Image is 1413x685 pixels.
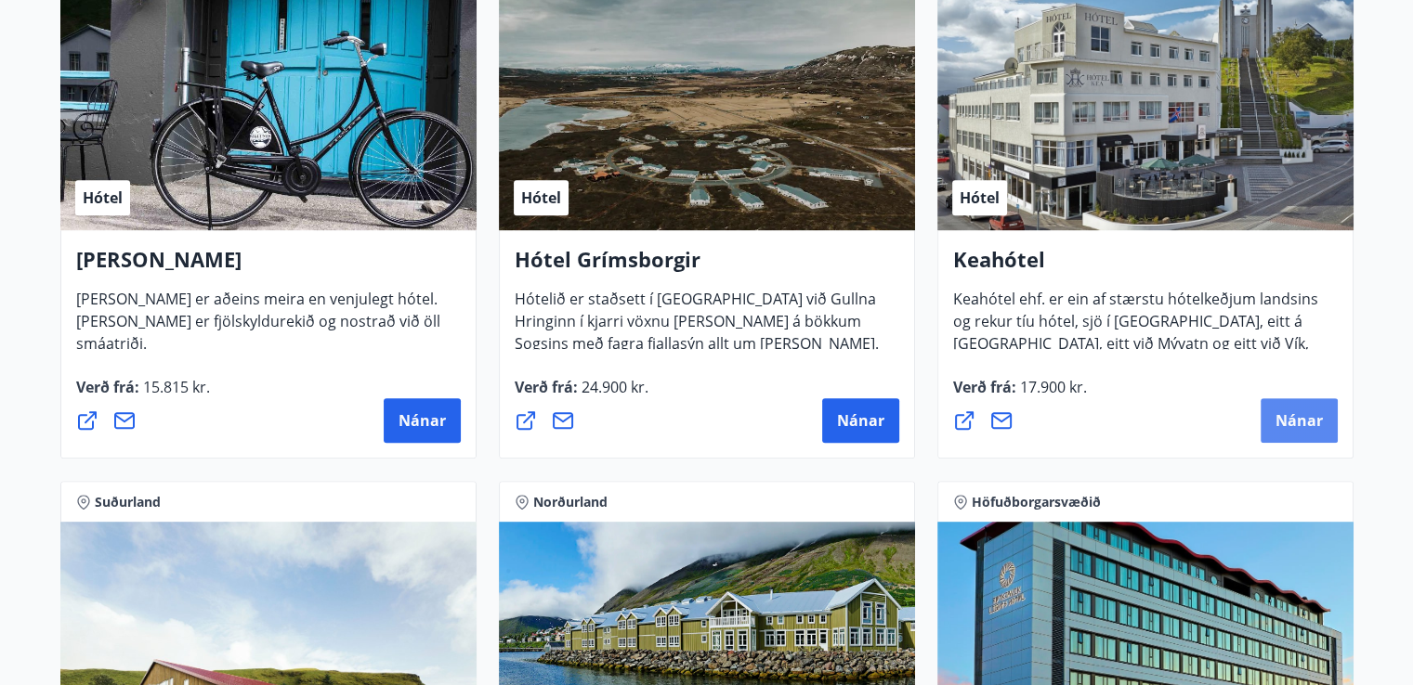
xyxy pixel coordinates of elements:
[95,493,161,511] span: Suðurland
[960,187,1000,208] span: Hótel
[578,377,648,397] span: 24.900 kr.
[139,377,210,397] span: 15.815 kr.
[972,493,1101,511] span: Höfuðborgarsvæðið
[1276,410,1323,431] span: Nánar
[83,187,123,208] span: Hótel
[76,377,210,412] span: Verð frá :
[837,410,884,431] span: Nánar
[1016,377,1087,397] span: 17.900 kr.
[953,245,1338,288] h4: Keahótel
[953,377,1087,412] span: Verð frá :
[533,493,608,511] span: Norðurland
[1261,398,1338,443] button: Nánar
[76,245,461,288] h4: [PERSON_NAME]
[515,289,879,413] span: Hótelið er staðsett í [GEOGRAPHIC_DATA] við Gullna Hringinn í kjarri vöxnu [PERSON_NAME] á bökkum...
[515,245,899,288] h4: Hótel Grímsborgir
[76,289,440,368] span: [PERSON_NAME] er aðeins meira en venjulegt hótel. [PERSON_NAME] er fjölskyldurekið og nostrað við...
[953,289,1318,413] span: Keahótel ehf. er ein af stærstu hótelkeðjum landsins og rekur tíu hótel, sjö í [GEOGRAPHIC_DATA],...
[515,377,648,412] span: Verð frá :
[822,398,899,443] button: Nánar
[521,187,561,208] span: Hótel
[399,410,446,431] span: Nánar
[384,398,461,443] button: Nánar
